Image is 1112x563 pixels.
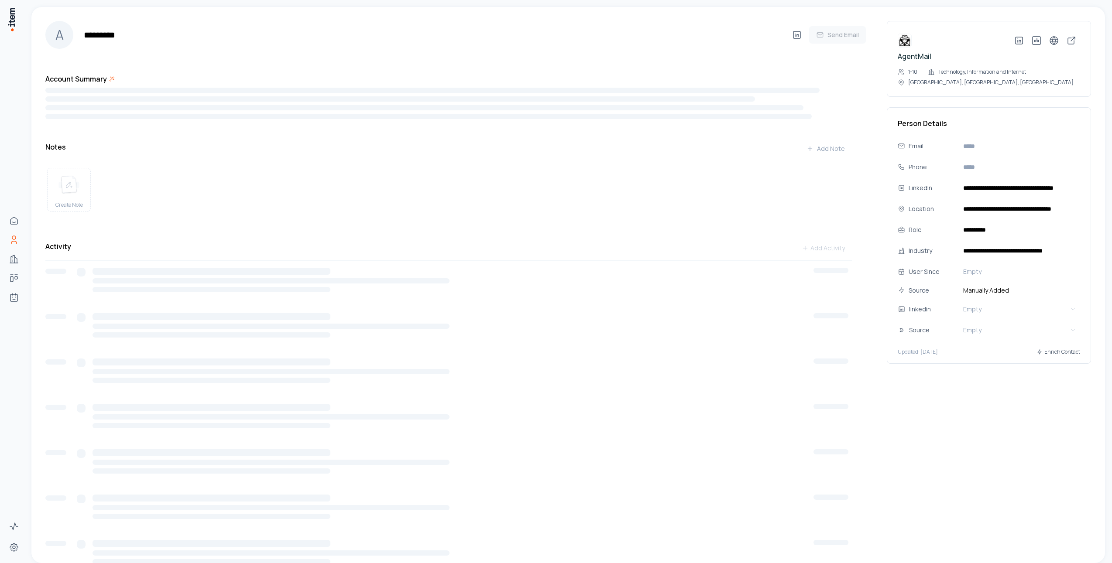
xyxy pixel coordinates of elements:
[898,348,938,355] p: Updated: [DATE]
[908,68,917,75] p: 1-10
[45,142,66,152] h3: Notes
[45,21,73,49] div: A
[7,7,16,32] img: Item Brain Logo
[909,267,956,276] div: User Since
[909,141,956,151] div: Email
[960,265,1080,279] button: Empty
[908,79,1074,86] p: [GEOGRAPHIC_DATA], [GEOGRAPHIC_DATA], [GEOGRAPHIC_DATA]
[963,305,982,314] span: Empty
[58,175,79,194] img: create note
[909,225,956,235] div: Role
[807,144,845,153] div: Add Note
[55,201,83,208] span: Create Note
[45,74,107,84] h3: Account Summary
[960,286,1080,295] span: Manually Added
[5,250,23,268] a: Companies
[960,302,1080,316] button: Empty
[898,118,1080,129] h3: Person Details
[898,34,912,48] img: AgentMail
[47,168,91,212] button: create noteCreate Note
[909,162,956,172] div: Phone
[909,325,965,335] div: Source
[909,183,956,193] div: LinkedIn
[909,304,965,314] div: linkedin
[800,140,852,157] button: Add Note
[898,51,931,61] a: AgentMail
[909,286,956,295] div: Source
[909,204,956,214] div: Location
[5,539,23,556] a: Settings
[963,267,982,276] span: Empty
[5,518,23,535] a: Activity
[909,246,956,256] div: Industry
[5,231,23,249] a: People
[5,289,23,306] a: Agents
[5,212,23,229] a: Home
[5,270,23,287] a: Deals
[938,68,1026,75] p: Technology, Information and Internet
[1036,344,1080,360] button: Enrich Contact
[45,241,71,252] h3: Activity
